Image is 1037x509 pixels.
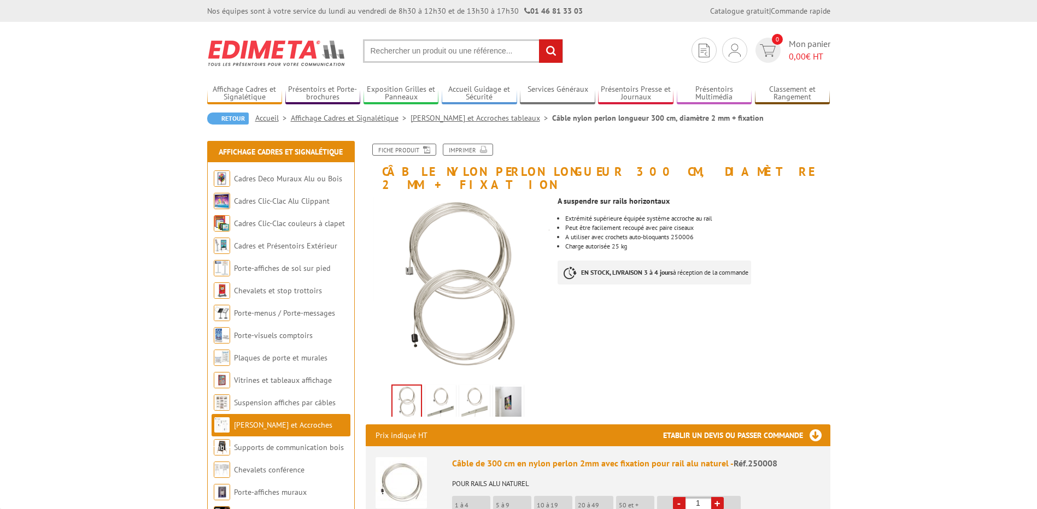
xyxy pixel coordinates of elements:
span: Mon panier [789,38,830,63]
a: Cadres Deco Muraux Alu ou Bois [234,174,342,184]
p: 10 à 19 [537,501,572,509]
a: Retour [207,113,249,125]
img: Cadres Deco Muraux Alu ou Bois [214,170,230,187]
img: devis rapide [699,44,710,57]
a: Services Généraux [520,85,595,103]
h3: Etablir un devis ou passer commande [663,424,830,446]
a: Plaques de porte et murales [234,353,327,363]
strong: 01 46 81 33 03 [524,6,583,16]
p: 1 à 4 [455,501,490,509]
div: | [710,5,830,16]
a: Supports de communication bois [234,442,344,452]
img: Porte-menus / Porte-messages [214,305,230,321]
a: Catalogue gratuit [710,6,769,16]
a: Accueil Guidage et Sécurité [442,85,517,103]
img: rail_cimaise_horizontal_fixation_installation_cadre_decoration_tableau_vernissage_exposition_affi... [495,387,522,421]
li: Charge autorisée 25 kg [565,243,830,250]
a: Porte-menus / Porte-messages [234,308,335,318]
p: à réception de la commande [558,261,751,285]
a: Vitrines et tableaux affichage [234,375,332,385]
img: Chevalets et stop trottoirs [214,282,230,299]
p: Prix indiqué HT [376,424,427,446]
div: Nos équipes sont à votre service du lundi au vendredi de 8h30 à 12h30 et de 13h30 à 17h30 [207,5,583,16]
img: 250008_cable_nylon_perlon_fixation_rail_embout_noir_rail.jpg [427,387,454,421]
a: Porte-visuels comptoirs [234,330,313,340]
a: Cadres Clic-Clac couleurs à clapet [234,218,345,228]
img: devis rapide [760,44,776,57]
input: rechercher [539,39,563,63]
a: [PERSON_NAME] et Accroches tableaux [214,420,332,452]
a: Chevalets et stop trottoirs [234,286,322,295]
span: Réf.250008 [734,458,777,469]
a: Présentoirs et Porte-brochures [285,85,361,103]
a: Exposition Grilles et Panneaux [364,85,439,103]
a: Chevalets conférence [234,465,304,475]
div: Câble de 300 cm en nylon perlon 2mm avec fixation pour rail alu naturel - [452,457,821,470]
img: 250007_250008_cable_nylon_perlon_fixation_rail.jpg [392,386,421,419]
a: Commande rapide [771,6,830,16]
a: devis rapide 0 Mon panier 0,00€ HT [753,38,830,63]
img: Cadres Clic-Clac Alu Clippant [214,193,230,209]
span: 0 [772,34,783,45]
img: Câble de 300 cm en nylon perlon 2mm avec fixation pour rail alu naturel [376,457,427,508]
a: Porte-affiches de sol sur pied [234,263,330,273]
img: Vitrines et tableaux affichage [214,372,230,388]
p: 50 et + [619,501,654,509]
strong: EN STOCK, LIVRAISON 3 à 4 jours [581,268,673,276]
p: A suspendre sur rails horizontaux [558,198,830,204]
a: Suspension affiches par câbles [234,398,336,407]
input: Rechercher un produit ou une référence... [363,39,563,63]
img: Edimeta [207,33,347,73]
h1: Câble nylon perlon longueur 300 cm, diamètre 2 mm + fixation [358,144,839,191]
img: Chevalets conférence [214,461,230,478]
img: Porte-affiches muraux [214,484,230,500]
img: 250007_cable_nylon_perlon_fixation_rail_embout_blanc_accroche.jpg [461,387,488,421]
a: Cadres Clic-Clac Alu Clippant [234,196,330,206]
img: Porte-affiches de sol sur pied [214,260,230,276]
a: Porte-affiches muraux [234,487,307,497]
a: Affichage Cadres et Signalétique [219,147,343,157]
img: Cadres et Présentoirs Extérieur [214,238,230,254]
a: Cadres et Présentoirs Extérieur [234,241,337,251]
p: 5 à 9 [496,501,531,509]
span: 0,00 [789,51,806,62]
p: Peut être facilement recoupé avec paire ciseaux [565,224,830,231]
span: € HT [789,50,830,63]
p: 20 à 49 [578,501,613,509]
img: Plaques de porte et murales [214,350,230,366]
img: devis rapide [729,44,741,57]
p: POUR RAILS ALU NATUREL [452,472,821,488]
img: Cadres Clic-Clac couleurs à clapet [214,215,230,232]
img: 250007_250008_cable_nylon_perlon_fixation_rail.jpg [366,197,550,381]
li: A utiliser avec crochets auto-bloquants 250006 [565,234,830,240]
a: Accueil [255,113,291,123]
a: Affichage Cadres et Signalétique [291,113,411,123]
a: Affichage Cadres et Signalétique [207,85,283,103]
a: Présentoirs Presse et Journaux [598,85,673,103]
a: [PERSON_NAME] et Accroches tableaux [411,113,552,123]
a: Fiche produit [372,144,436,156]
p: Extrémité supérieure équipée système accroche au rail [565,215,830,222]
img: Cimaises et Accroches tableaux [214,417,230,433]
a: Classement et Rangement [755,85,830,103]
img: Porte-visuels comptoirs [214,327,230,344]
img: Suspension affiches par câbles [214,394,230,411]
a: Imprimer [443,144,493,156]
a: Présentoirs Multimédia [677,85,752,103]
li: Câble nylon perlon longueur 300 cm, diamètre 2 mm + fixation [552,113,764,123]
